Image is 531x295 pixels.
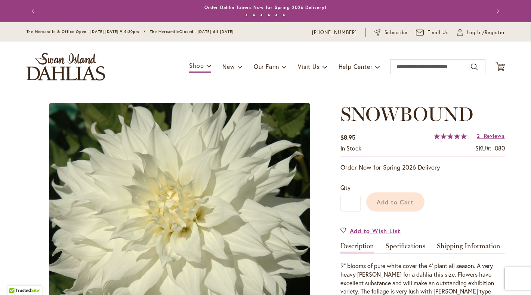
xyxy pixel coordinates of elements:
[374,29,408,36] a: Subscribe
[340,144,361,153] div: Availability
[386,243,425,253] a: Specifications
[312,29,357,36] a: [PHONE_NUMBER]
[437,243,500,253] a: Shipping Information
[260,14,263,16] button: 3 of 6
[340,144,361,152] span: In stock
[477,132,480,139] span: 2
[179,29,233,34] span: Closed - [DATE] till [DATE]
[268,14,270,16] button: 4 of 6
[340,102,473,126] span: SNOWBOUND
[245,14,248,16] button: 1 of 6
[340,243,374,253] a: Description
[467,29,505,36] span: Log In/Register
[283,14,285,16] button: 6 of 6
[27,29,180,34] span: The Mercantile & Office Open - [DATE]-[DATE] 9-4:30pm / The Mercantile
[484,132,505,139] span: Reviews
[490,4,505,19] button: Next
[253,14,255,16] button: 2 of 6
[340,226,401,235] a: Add to Wish List
[475,144,491,152] strong: SKU
[204,4,326,10] a: Order Dahlia Tubers Now for Spring 2026 Delivery!
[27,4,41,19] button: Previous
[457,29,505,36] a: Log In/Register
[254,63,279,70] span: Our Farm
[477,132,504,139] a: 2 Reviews
[385,29,408,36] span: Subscribe
[222,63,235,70] span: New
[27,53,105,80] a: store logo
[340,133,355,141] span: $8.95
[416,29,449,36] a: Email Us
[340,183,351,191] span: Qty
[6,268,27,289] iframe: Launch Accessibility Center
[298,63,319,70] span: Visit Us
[339,63,373,70] span: Help Center
[427,29,449,36] span: Email Us
[340,163,505,172] p: Order Now for Spring 2026 Delivery
[189,61,204,69] span: Shop
[350,226,401,235] span: Add to Wish List
[434,133,467,139] div: 100%
[495,144,505,153] div: 080
[275,14,278,16] button: 5 of 6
